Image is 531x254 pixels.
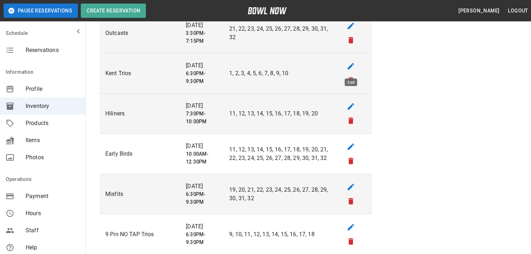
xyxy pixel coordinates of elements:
span: Inventory [26,102,80,110]
h6: 6:30PM-9:30PM [186,231,218,247]
p: Kent Trios [105,69,174,78]
p: [DATE] [186,142,218,150]
button: remove [344,194,358,208]
span: Photos [26,153,80,162]
span: Profile [26,85,80,93]
button: [PERSON_NAME] [456,4,502,17]
p: [DATE] [186,182,218,191]
img: logo [248,7,287,14]
button: Pause Reservations [4,4,78,18]
button: edit [344,140,358,154]
span: Staff [26,226,80,235]
button: edit [344,180,358,194]
button: edit [344,19,358,33]
button: edit [344,220,358,234]
button: remove [344,154,358,168]
button: Create Reservation [81,4,146,18]
p: Hiliners [105,109,174,118]
p: 19, 20, 21, 22, 23, 24, 25, 26, 27, 28, 29, 30, 31, 32 [229,186,332,203]
p: 9, 10, 11, 12, 13, 14, 15, 16, 17, 18 [229,230,332,239]
button: remove [344,114,358,128]
button: edit [344,99,358,114]
p: Early Birds [105,150,174,158]
button: edit [344,59,358,73]
p: 1, 2, 3, 4, 5, 6, 7, 8, 9, 10 [229,69,332,78]
p: 11, 12, 13, 14, 15, 16, 17, 18, 19, 20 [229,109,332,118]
p: Misfits [105,190,174,198]
div: Edit [345,79,357,86]
h6: 10:00AM-12:30PM [186,150,218,166]
h6: 7:30PM-10:00PM [186,110,218,126]
p: [DATE] [186,222,218,231]
button: Logout [505,4,531,17]
p: 11, 12, 13, 14, 15, 16, 17, 18, 19, 20, 21, 22, 23, 24, 25, 26, 27, 28, 29, 30, 31, 32 [229,145,332,162]
p: [DATE] [186,61,218,70]
span: Items [26,136,80,145]
span: Payment [26,192,80,201]
p: [DATE] [186,102,218,110]
span: Reservations [26,46,80,55]
h6: 6:30PM-9:30PM [186,70,218,85]
h6: 3:30PM-7:15PM [186,30,218,45]
p: 9 Pin NO TAP Trios [105,230,174,239]
span: Help [26,243,80,252]
span: Hours [26,209,80,218]
p: [DATE] [186,21,218,30]
p: 21, 22, 23, 24, 25, 26, 27, 28, 29, 30, 31, 32 [229,25,332,42]
button: remove [344,234,358,249]
button: remove [344,33,358,47]
h6: 6:30PM-9:30PM [186,191,218,206]
p: Outcasts [105,29,174,37]
span: Products [26,119,80,128]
